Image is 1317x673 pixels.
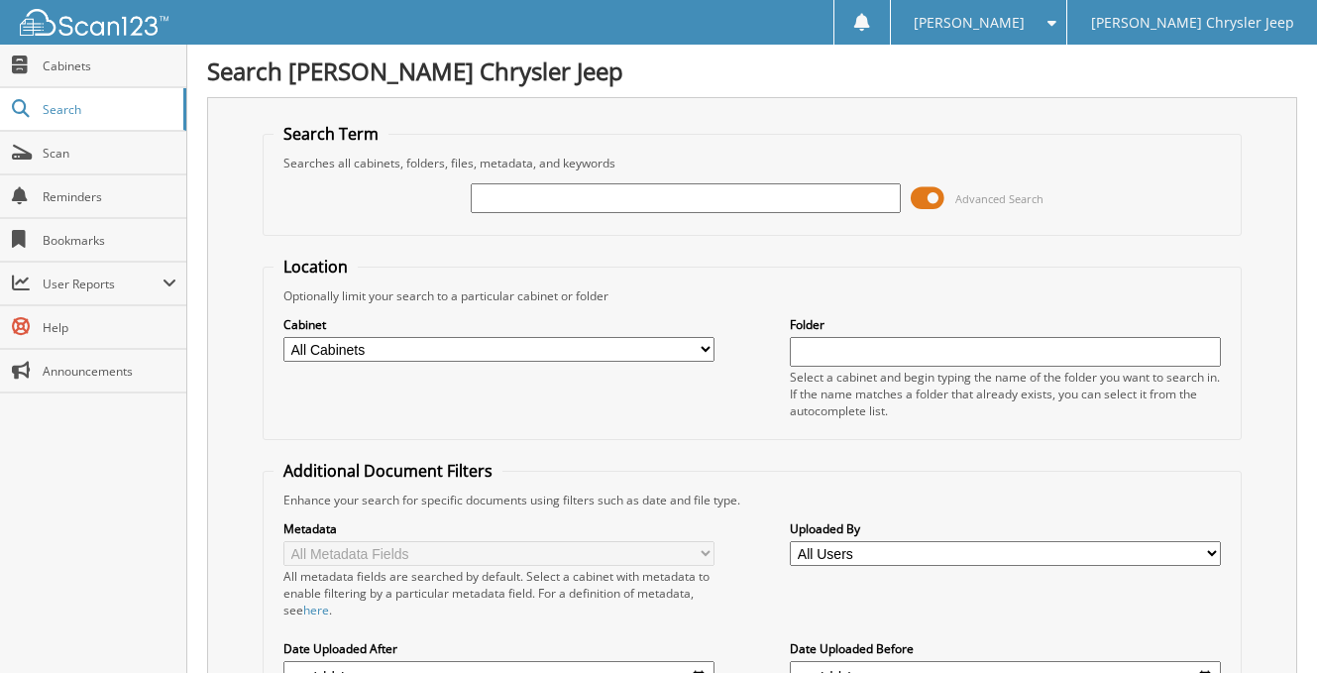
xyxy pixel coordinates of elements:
a: here [303,602,329,618]
div: Optionally limit your search to a particular cabinet or folder [274,287,1231,304]
legend: Additional Document Filters [274,460,502,482]
span: Help [43,319,176,336]
div: Select a cabinet and begin typing the name of the folder you want to search in. If the name match... [790,369,1221,419]
span: Announcements [43,363,176,380]
label: Date Uploaded Before [790,640,1221,657]
iframe: Chat Widget [1218,578,1317,673]
span: Cabinets [43,57,176,74]
span: [PERSON_NAME] Chrysler Jeep [1091,17,1294,29]
legend: Search Term [274,123,388,145]
label: Uploaded By [790,520,1221,537]
span: Reminders [43,188,176,205]
div: All metadata fields are searched by default. Select a cabinet with metadata to enable filtering b... [283,568,714,618]
label: Date Uploaded After [283,640,714,657]
div: Enhance your search for specific documents using filters such as date and file type. [274,492,1231,508]
label: Metadata [283,520,714,537]
span: [PERSON_NAME] [914,17,1025,29]
span: User Reports [43,276,163,292]
span: Bookmarks [43,232,176,249]
span: Advanced Search [955,191,1043,206]
span: Scan [43,145,176,162]
legend: Location [274,256,358,278]
div: Searches all cabinets, folders, files, metadata, and keywords [274,155,1231,171]
span: Search [43,101,173,118]
label: Cabinet [283,316,714,333]
h1: Search [PERSON_NAME] Chrysler Jeep [207,55,1297,87]
label: Folder [790,316,1221,333]
img: scan123-logo-white.svg [20,9,168,36]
